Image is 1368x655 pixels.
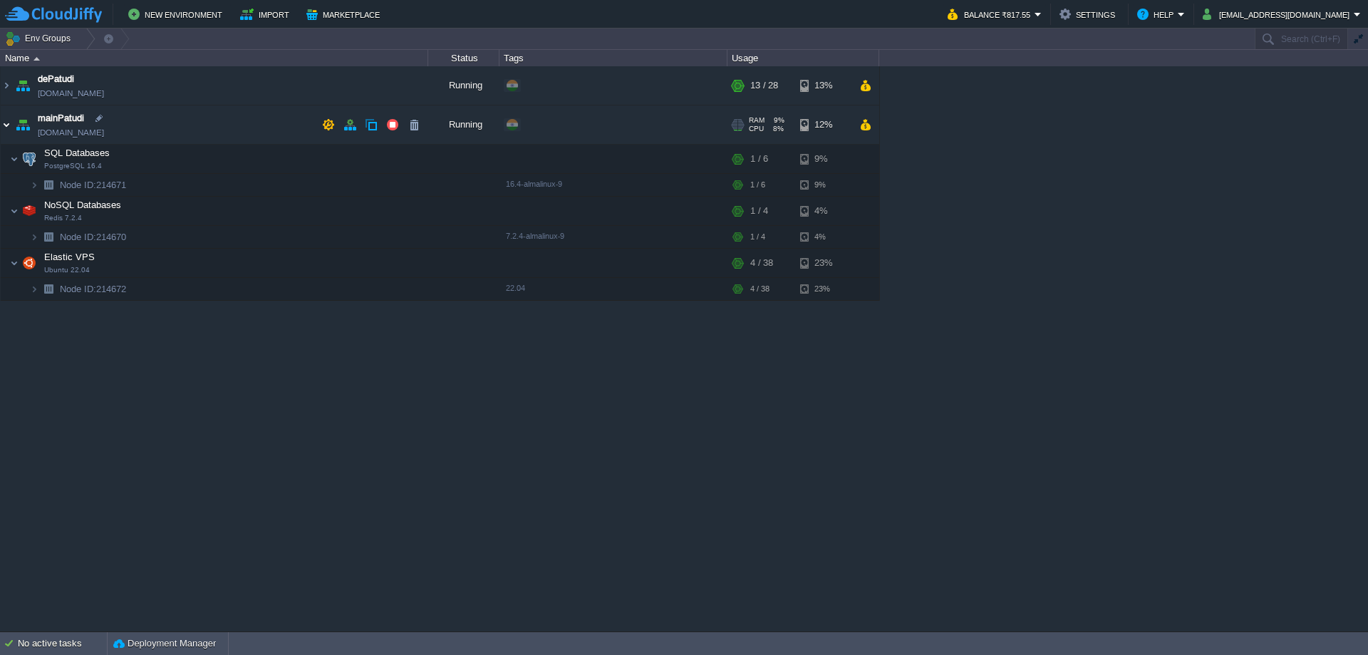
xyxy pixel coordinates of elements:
[500,50,727,66] div: Tags
[5,29,76,48] button: Env Groups
[750,278,769,300] div: 4 / 38
[43,200,123,210] a: NoSQL DatabasesRedis 7.2.4
[128,6,227,23] button: New Environment
[428,105,499,144] div: Running
[33,57,40,61] img: AMDAwAAAACH5BAEAAAAALAAAAAABAAEAAAICRAEAOw==
[38,278,58,300] img: AMDAwAAAACH5BAEAAAAALAAAAAABAAEAAAICRAEAOw==
[38,72,74,86] a: dePatudi
[800,197,846,225] div: 4%
[306,6,384,23] button: Marketplace
[1,105,12,144] img: AMDAwAAAACH5BAEAAAAALAAAAAABAAEAAAICRAEAOw==
[770,116,784,125] span: 9%
[800,278,846,300] div: 23%
[44,162,102,170] span: PostgreSQL 16.4
[428,66,499,105] div: Running
[43,251,97,263] span: Elastic VPS
[10,249,19,277] img: AMDAwAAAACH5BAEAAAAALAAAAAABAAEAAAICRAEAOw==
[1,66,12,105] img: AMDAwAAAACH5BAEAAAAALAAAAAABAAEAAAICRAEAOw==
[113,636,216,651] button: Deployment Manager
[38,174,58,196] img: AMDAwAAAACH5BAEAAAAALAAAAAABAAEAAAICRAEAOw==
[800,66,846,105] div: 13%
[1203,6,1354,23] button: [EMAIL_ADDRESS][DOMAIN_NAME]
[18,632,107,655] div: No active tasks
[60,232,96,242] span: Node ID:
[38,86,104,100] span: [DOMAIN_NAME]
[43,252,97,262] a: Elastic VPSUbuntu 22.04
[750,226,765,248] div: 1 / 4
[13,66,33,105] img: AMDAwAAAACH5BAEAAAAALAAAAAABAAEAAAICRAEAOw==
[5,6,102,24] img: CloudJiffy
[506,232,564,240] span: 7.2.4-almalinux-9
[30,174,38,196] img: AMDAwAAAACH5BAEAAAAALAAAAAABAAEAAAICRAEAOw==
[19,249,39,277] img: AMDAwAAAACH5BAEAAAAALAAAAAABAAEAAAICRAEAOw==
[800,249,846,277] div: 23%
[429,50,499,66] div: Status
[38,111,84,125] a: mainPatudi
[506,284,525,292] span: 22.04
[800,174,846,196] div: 9%
[1,50,427,66] div: Name
[750,145,768,173] div: 1 / 6
[10,197,19,225] img: AMDAwAAAACH5BAEAAAAALAAAAAABAAEAAAICRAEAOw==
[750,66,778,105] div: 13 / 28
[58,283,128,295] a: Node ID:214672
[43,147,112,159] span: SQL Databases
[19,145,39,173] img: AMDAwAAAACH5BAEAAAAALAAAAAABAAEAAAICRAEAOw==
[58,179,128,191] span: 214671
[948,6,1035,23] button: Balance ₹817.55
[60,284,96,294] span: Node ID:
[43,148,112,158] a: SQL DatabasesPostgreSQL 16.4
[44,214,82,222] span: Redis 7.2.4
[1059,6,1119,23] button: Settings
[58,179,128,191] a: Node ID:214671
[58,231,128,243] a: Node ID:214670
[749,125,764,133] span: CPU
[800,145,846,173] div: 9%
[750,174,765,196] div: 1 / 6
[750,197,768,225] div: 1 / 4
[749,116,765,125] span: RAM
[10,145,19,173] img: AMDAwAAAACH5BAEAAAAALAAAAAABAAEAAAICRAEAOw==
[44,266,90,274] span: Ubuntu 22.04
[30,278,38,300] img: AMDAwAAAACH5BAEAAAAALAAAAAABAAEAAAICRAEAOw==
[58,283,128,295] span: 214672
[30,226,38,248] img: AMDAwAAAACH5BAEAAAAALAAAAAABAAEAAAICRAEAOw==
[1137,6,1178,23] button: Help
[750,249,773,277] div: 4 / 38
[506,180,562,188] span: 16.4-almalinux-9
[240,6,294,23] button: Import
[800,105,846,144] div: 12%
[19,197,39,225] img: AMDAwAAAACH5BAEAAAAALAAAAAABAAEAAAICRAEAOw==
[13,105,33,144] img: AMDAwAAAACH5BAEAAAAALAAAAAABAAEAAAICRAEAOw==
[728,50,879,66] div: Usage
[38,226,58,248] img: AMDAwAAAACH5BAEAAAAALAAAAAABAAEAAAICRAEAOw==
[58,231,128,243] span: 214670
[43,199,123,211] span: NoSQL Databases
[800,226,846,248] div: 4%
[38,125,104,140] span: [DOMAIN_NAME]
[60,180,96,190] span: Node ID:
[769,125,784,133] span: 8%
